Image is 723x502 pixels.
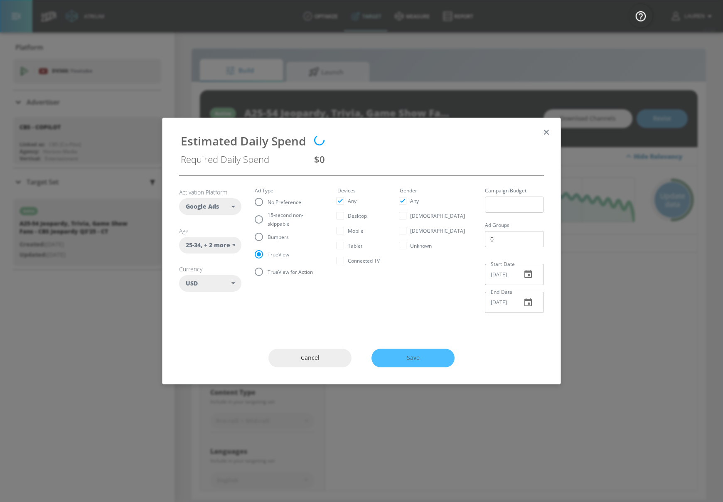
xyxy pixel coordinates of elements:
span: Tablet [348,241,362,250]
button: Cancel [268,349,352,367]
span: [DEMOGRAPHIC_DATA] [410,212,465,220]
span: 15-second non-skippable [268,211,317,228]
span: , + 2 more [201,241,230,249]
legend: Ad Type [255,188,273,193]
span: Mobile [348,226,364,235]
div: Estimated Daily Spend [181,133,306,149]
h6: Age [179,227,241,235]
span: USD [186,279,198,288]
div: Required Daily Spend [181,153,306,165]
span: Cancel [285,353,335,363]
span: Unknown [410,241,432,250]
span: TrueView for Action [268,268,313,276]
h6: Activation Platform [179,188,241,196]
span: 25-34 [186,241,201,249]
label: Campaign Budget [485,188,544,193]
legend: Devices [337,188,356,193]
span: Any [348,197,357,205]
h6: Currency [179,265,241,273]
button: Open Resource Center [629,4,652,27]
legend: Gender [400,188,417,193]
label: Ad Groups [485,223,544,228]
div: $0 [314,153,542,165]
span: Connected TV [348,256,380,265]
div: 25-34, + 2 more [179,237,241,253]
span: No Preference [268,198,301,207]
span: [DEMOGRAPHIC_DATA] [410,226,465,235]
div: Google Ads [179,198,241,215]
span: Any [410,197,419,205]
span: TrueView [268,250,289,259]
span: Desktop [348,212,367,220]
span: Google Ads [186,202,219,211]
div: USD [179,275,241,292]
span: Bumpers [268,233,289,241]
